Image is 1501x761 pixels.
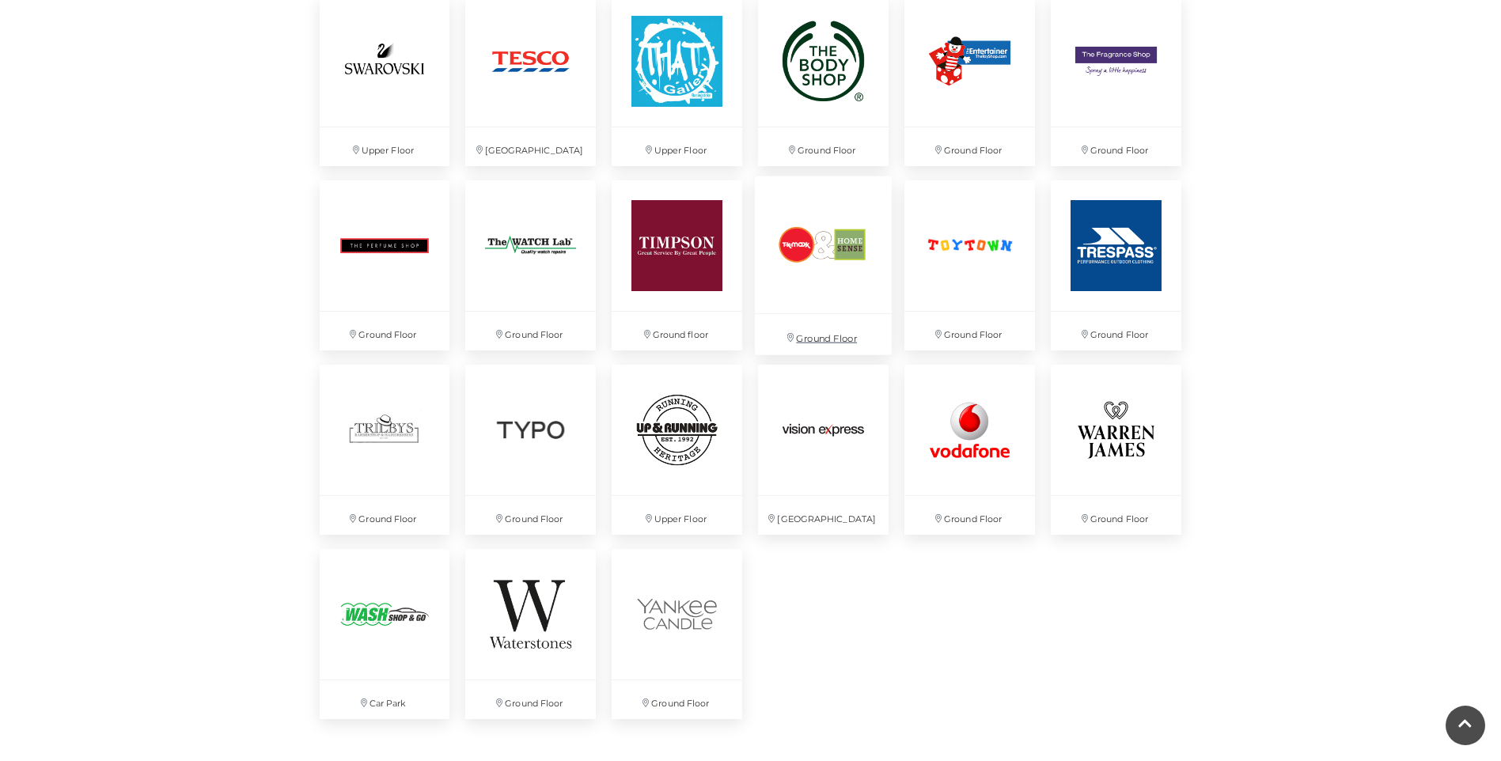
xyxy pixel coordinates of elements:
[612,365,742,495] img: Up & Running at Festival Place
[612,312,742,350] p: Ground floor
[612,127,742,166] p: Upper Floor
[312,357,458,543] a: Ground Floor
[1051,496,1181,535] p: Ground Floor
[604,357,750,543] a: Up & Running at Festival Place Upper Floor
[457,357,604,543] a: Ground Floor
[604,172,750,358] a: Ground floor
[465,180,596,311] img: The Watch Lab at Festival Place, Basingstoke.
[755,314,892,354] p: Ground Floor
[312,172,458,358] a: Ground Floor
[465,496,596,535] p: Ground Floor
[320,496,450,535] p: Ground Floor
[457,541,604,727] a: Ground Floor
[904,496,1035,535] p: Ground Floor
[465,312,596,350] p: Ground Floor
[1051,127,1181,166] p: Ground Floor
[604,541,750,727] a: Ground Floor
[904,312,1035,350] p: Ground Floor
[904,127,1035,166] p: Ground Floor
[320,312,450,350] p: Ground Floor
[758,127,889,166] p: Ground Floor
[457,172,604,358] a: The Watch Lab at Festival Place, Basingstoke. Ground Floor
[320,127,450,166] p: Upper Floor
[465,127,596,166] p: [GEOGRAPHIC_DATA]
[320,549,450,680] img: Wash Shop and Go, Basingstoke, Festival Place, Hampshire
[1043,357,1189,543] a: Ground Floor
[747,168,900,363] a: Ground Floor
[1051,312,1181,350] p: Ground Floor
[612,680,742,719] p: Ground Floor
[896,172,1043,358] a: Ground Floor
[896,357,1043,543] a: Ground Floor
[465,680,596,719] p: Ground Floor
[312,541,458,727] a: Wash Shop and Go, Basingstoke, Festival Place, Hampshire Car Park
[612,496,742,535] p: Upper Floor
[758,496,889,535] p: [GEOGRAPHIC_DATA]
[750,357,896,543] a: [GEOGRAPHIC_DATA]
[1043,172,1189,358] a: Ground Floor
[320,680,450,719] p: Car Park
